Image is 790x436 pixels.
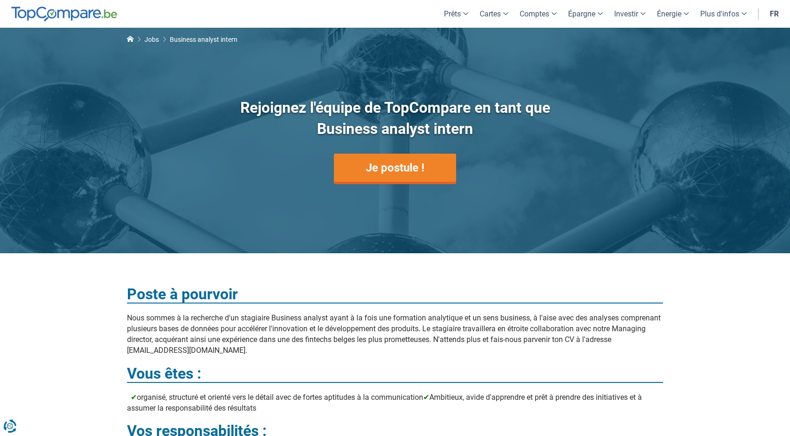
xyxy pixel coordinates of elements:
a: Je postule ! [334,154,456,182]
span: ✔ [131,393,137,402]
span: Business analyst intern [170,36,237,43]
a: Jobs [144,36,159,43]
h1: Rejoignez l'équipe de TopCompare en tant que Business analyst intern [216,97,574,140]
h3: Vous êtes : [127,366,663,383]
h3: Poste à pourvoir [127,286,663,304]
img: TopCompare [11,7,117,22]
span: ✔ [423,393,429,402]
a: Home [127,36,134,43]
